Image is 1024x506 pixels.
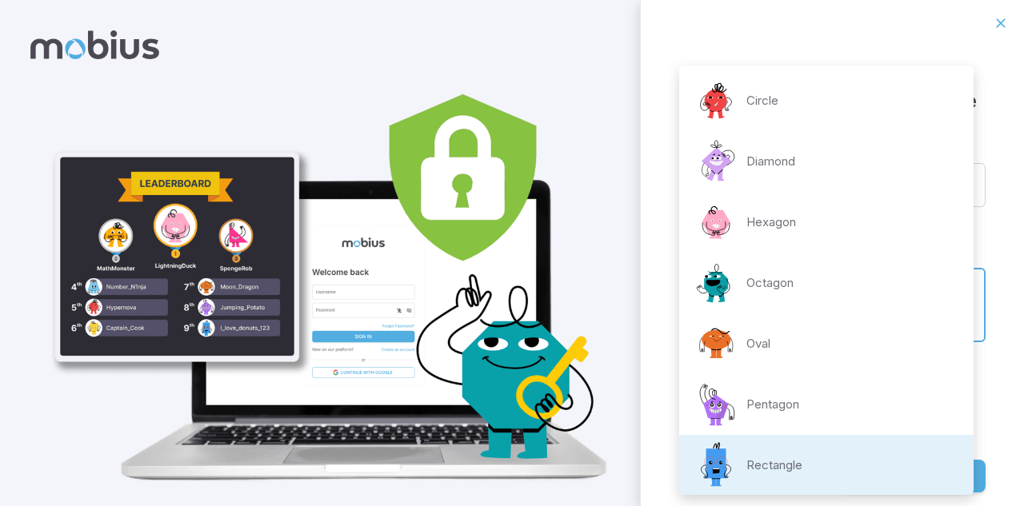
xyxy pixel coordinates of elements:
img: circle.svg [692,77,740,125]
p: Pentagon [746,396,799,413]
img: rectangle.svg [692,441,740,489]
img: pentagon.svg [692,380,740,428]
p: Octagon [746,274,794,292]
img: oval.svg [692,320,740,368]
img: octagon.svg [692,259,740,307]
p: Diamond [746,153,795,170]
p: Hexagon [746,213,796,231]
img: diamond.svg [692,137,740,185]
img: hexagon.svg [692,198,740,246]
p: Oval [746,335,770,353]
p: Rectangle [746,456,802,474]
p: Circle [746,92,778,110]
